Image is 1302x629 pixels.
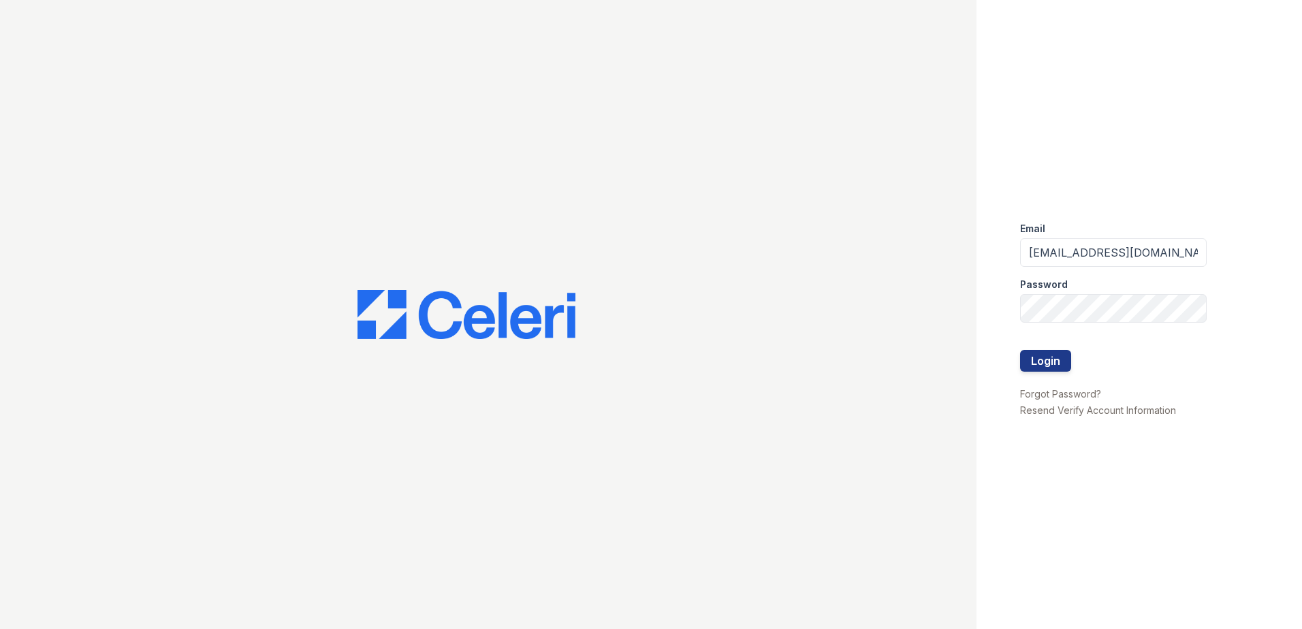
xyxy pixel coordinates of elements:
a: Forgot Password? [1020,388,1101,400]
label: Password [1020,278,1068,291]
img: CE_Logo_Blue-a8612792a0a2168367f1c8372b55b34899dd931a85d93a1a3d3e32e68fde9ad4.png [358,290,575,339]
label: Email [1020,222,1045,236]
a: Resend Verify Account Information [1020,404,1176,416]
button: Login [1020,350,1071,372]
